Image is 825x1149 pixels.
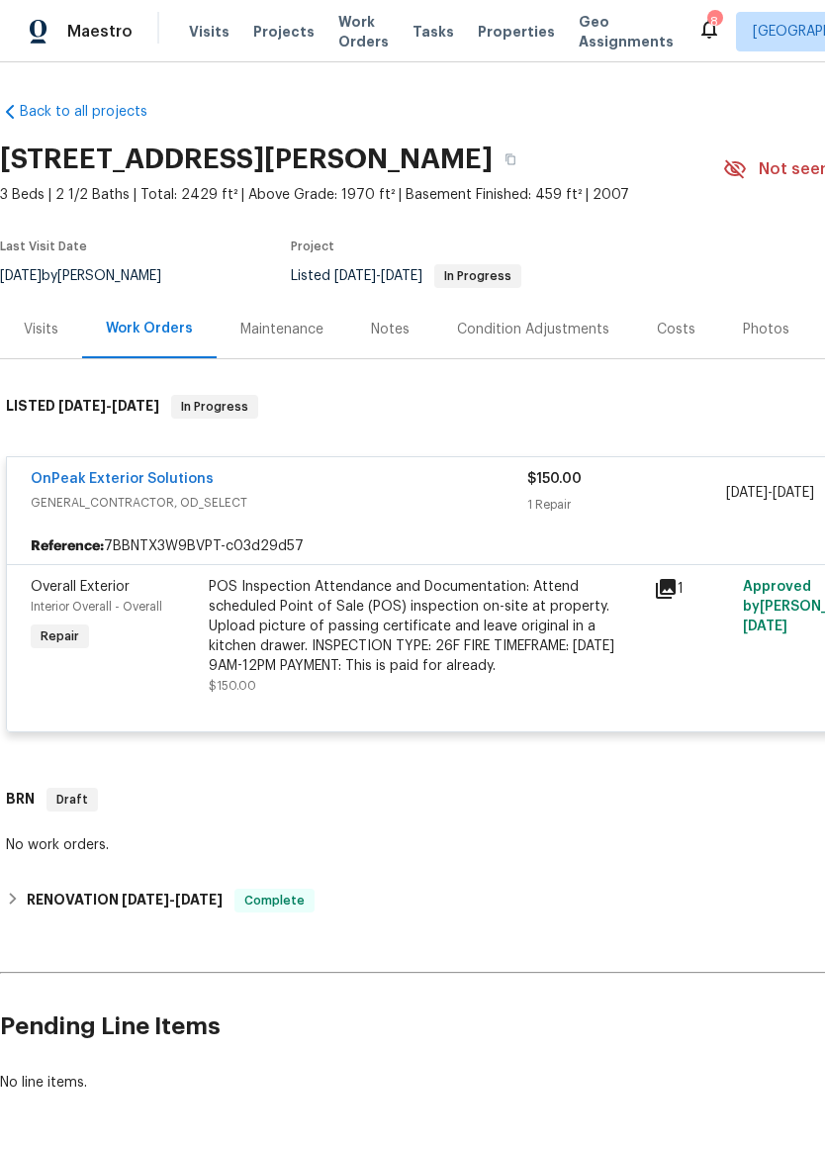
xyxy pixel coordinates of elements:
[175,893,223,907] span: [DATE]
[334,269,422,283] span: -
[27,889,223,912] h6: RENOVATION
[31,472,214,486] a: OnPeak Exterior Solutions
[58,399,106,413] span: [DATE]
[58,399,159,413] span: -
[726,483,814,503] span: -
[478,22,555,42] span: Properties
[371,320,410,339] div: Notes
[31,536,104,556] b: Reference:
[31,493,527,513] span: GENERAL_CONTRACTOR, OD_SELECT
[579,12,674,51] span: Geo Assignments
[707,12,721,32] div: 8
[657,320,695,339] div: Costs
[291,240,334,252] span: Project
[173,397,256,417] span: In Progress
[122,893,223,907] span: -
[527,472,582,486] span: $150.00
[240,320,323,339] div: Maintenance
[67,22,133,42] span: Maestro
[189,22,229,42] span: Visits
[743,320,789,339] div: Photos
[209,577,642,676] div: POS Inspection Attendance and Documentation: Attend scheduled Point of Sale (POS) inspection on-s...
[338,12,389,51] span: Work Orders
[48,790,96,810] span: Draft
[31,601,162,613] span: Interior Overall - Overall
[31,580,130,594] span: Overall Exterior
[381,269,422,283] span: [DATE]
[33,626,87,646] span: Repair
[236,891,313,910] span: Complete
[6,395,159,419] h6: LISTED
[106,319,193,338] div: Work Orders
[773,486,814,500] span: [DATE]
[291,269,521,283] span: Listed
[743,620,787,633] span: [DATE]
[6,788,35,812] h6: BRN
[24,320,58,339] div: Visits
[726,486,768,500] span: [DATE]
[412,25,454,39] span: Tasks
[112,399,159,413] span: [DATE]
[334,269,376,283] span: [DATE]
[436,270,519,282] span: In Progress
[209,680,256,692] span: $150.00
[654,577,731,601] div: 1
[493,142,528,177] button: Copy Address
[122,893,169,907] span: [DATE]
[457,320,609,339] div: Condition Adjustments
[253,22,315,42] span: Projects
[527,495,726,515] div: 1 Repair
